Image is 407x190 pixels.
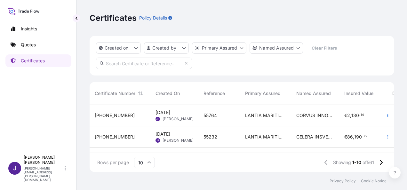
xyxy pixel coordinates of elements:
[312,45,337,51] p: Clear Filters
[90,13,137,23] p: Certificates
[156,90,180,97] span: Created On
[296,112,334,119] span: CORVUS INNOVA, S.L.
[5,22,71,35] a: Insights
[344,135,347,139] span: €
[362,135,363,138] span: .
[359,114,360,116] span: .
[163,138,194,143] span: [PERSON_NAME]
[5,54,71,67] a: Certificates
[163,116,194,122] span: [PERSON_NAME]
[245,112,286,119] span: LANTIA MARITIMA S.L.
[144,42,189,54] button: createdBy Filter options
[156,131,170,137] span: [DATE]
[259,45,294,51] p: Named Assured
[96,58,192,69] input: Search Certificate or Reference...
[350,113,351,118] span: ,
[139,15,167,21] p: Policy Details
[306,43,342,53] button: Clear Filters
[330,178,356,184] a: Privacy Policy
[202,45,237,51] p: Primary Assured
[156,137,159,144] span: JP
[245,134,286,140] span: LANTIA MARITIMA S.L.
[24,166,63,182] p: [PERSON_NAME][EMAIL_ADDRESS][PERSON_NAME][DOMAIN_NAME]
[347,113,350,118] span: 2
[13,165,16,171] span: J
[296,134,334,140] span: CELERA INSVESTMENTS INC.
[152,45,177,51] p: Created by
[361,178,387,184] a: Cookie Notice
[344,90,373,97] span: Insured Value
[24,155,63,165] p: [PERSON_NAME] [PERSON_NAME]
[245,90,281,97] span: Primary Assured
[95,134,135,140] span: [PHONE_NUMBER]
[296,90,331,97] span: Named Assured
[352,159,361,166] span: 1-10
[363,159,374,166] span: of 561
[95,112,135,119] span: [PHONE_NUMBER]
[203,134,217,140] span: 55232
[203,112,217,119] span: 55764
[344,113,347,118] span: €
[21,42,36,48] p: Quotes
[203,90,225,97] span: Reference
[361,114,364,116] span: 14
[354,135,362,139] span: 190
[97,159,129,166] span: Rows per page
[95,90,135,97] span: Certificate Number
[333,159,351,166] span: Showing
[347,135,353,139] span: 86
[21,26,37,32] p: Insights
[250,42,303,54] button: cargoOwner Filter options
[105,45,129,51] p: Created on
[156,116,159,122] span: JP
[21,58,45,64] p: Certificates
[96,42,141,54] button: createdOn Filter options
[192,42,246,54] button: distributor Filter options
[156,109,170,116] span: [DATE]
[5,38,71,51] a: Quotes
[351,113,359,118] span: 130
[156,152,170,159] span: [DATE]
[353,135,354,139] span: ,
[137,90,144,97] button: Sort
[363,135,367,138] span: 72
